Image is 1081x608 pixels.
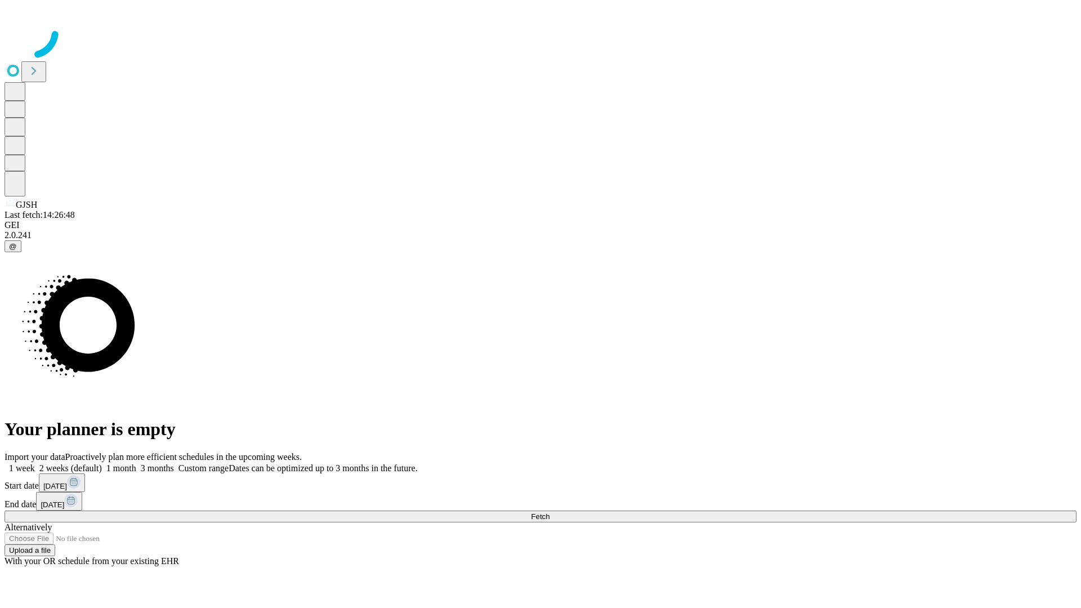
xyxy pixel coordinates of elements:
[106,463,136,473] span: 1 month
[5,473,1076,492] div: Start date
[43,482,67,490] span: [DATE]
[9,242,17,251] span: @
[178,463,229,473] span: Custom range
[5,522,52,532] span: Alternatively
[39,463,102,473] span: 2 weeks (default)
[5,452,65,462] span: Import your data
[5,492,1076,511] div: End date
[5,419,1076,440] h1: Your planner is empty
[65,452,302,462] span: Proactively plan more efficient schedules in the upcoming weeks.
[41,500,64,509] span: [DATE]
[9,463,35,473] span: 1 week
[36,492,82,511] button: [DATE]
[5,240,21,252] button: @
[5,210,75,220] span: Last fetch: 14:26:48
[5,230,1076,240] div: 2.0.241
[5,556,179,566] span: With your OR schedule from your existing EHR
[229,463,417,473] span: Dates can be optimized up to 3 months in the future.
[16,200,37,209] span: GJSH
[5,544,55,556] button: Upload a file
[39,473,85,492] button: [DATE]
[5,220,1076,230] div: GEI
[531,512,550,521] span: Fetch
[5,511,1076,522] button: Fetch
[141,463,174,473] span: 3 months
